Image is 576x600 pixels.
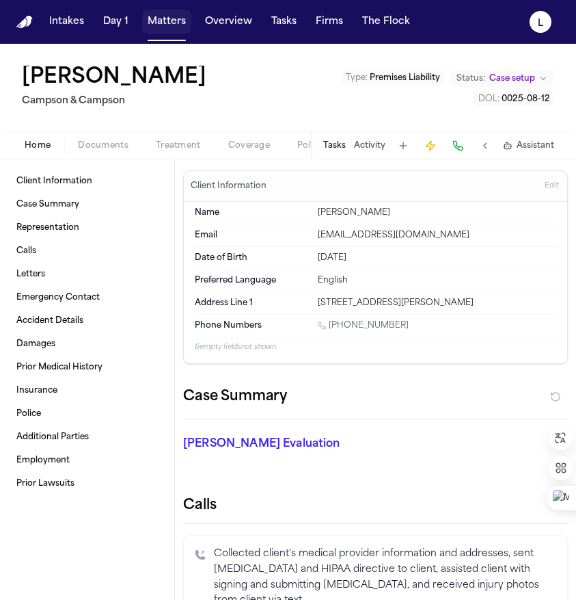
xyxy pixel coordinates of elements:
span: Case setup [489,73,535,84]
h2: Case Summary [183,386,287,408]
a: Case Summary [11,194,163,216]
span: Assistant [517,140,554,151]
span: Home [25,140,51,151]
p: [PERSON_NAME] Evaluation [183,436,568,452]
dt: Name [195,207,310,218]
a: Client Information [11,170,163,192]
img: Finch Logo [16,16,33,29]
h2: Calls [183,496,568,515]
h2: Campson & Campson [22,93,212,109]
button: Change status from Case setup [450,70,554,87]
span: DOL : [478,95,499,103]
h3: Client Information [188,181,269,192]
a: Emergency Contact [11,287,163,309]
a: Insurance [11,380,163,402]
dt: Preferred Language [195,275,310,286]
button: Intakes [44,10,90,34]
button: Edit DOL: 0025-08-12 [474,92,554,106]
button: Matters [142,10,191,34]
div: [PERSON_NAME] [318,207,556,218]
a: Prior Lawsuits [11,473,163,495]
button: Firms [310,10,348,34]
div: [EMAIL_ADDRESS][DOMAIN_NAME] [318,230,556,241]
span: Police [297,140,323,151]
button: Day 1 [98,10,134,34]
span: 0025-08-12 [502,95,550,103]
button: Tasks [266,10,302,34]
p: 6 empty fields not shown. [195,342,556,352]
div: [DATE] [318,252,556,263]
button: Overview [200,10,258,34]
a: Calls [11,240,163,262]
span: Status: [456,73,485,84]
a: Additional Parties [11,426,163,448]
h1: [PERSON_NAME] [22,66,206,90]
span: Treatment [156,140,201,151]
button: Edit Type: Premises Liability [342,71,444,85]
button: Edit matter name [22,66,206,90]
button: Tasks [323,140,346,151]
div: [STREET_ADDRESS][PERSON_NAME] [318,298,556,309]
button: Make a Call [448,136,467,155]
div: English [318,275,556,286]
button: Create Immediate Task [421,136,440,155]
button: Assistant [503,140,554,151]
dt: Email [195,230,310,241]
button: Add Task [394,136,413,155]
a: Call 1 (631) 664-6679 [318,320,409,331]
span: Edit [545,181,559,191]
a: Employment [11,449,163,471]
a: Representation [11,217,163,239]
dt: Address Line 1 [195,298,310,309]
span: Documents [78,140,128,151]
a: Accident Details [11,310,163,332]
a: Letters [11,263,163,285]
span: Premises Liability [370,74,440,82]
span: Type : [346,74,368,82]
span: Coverage [228,140,270,151]
span: Phone Numbers [195,320,262,331]
a: Home [16,16,33,29]
a: Damages [11,333,163,355]
button: Edit [540,175,563,197]
button: Activity [354,140,385,151]
button: The Flock [357,10,415,34]
dt: Date of Birth [195,252,310,263]
a: Police [11,403,163,425]
a: Prior Medical History [11,356,163,378]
